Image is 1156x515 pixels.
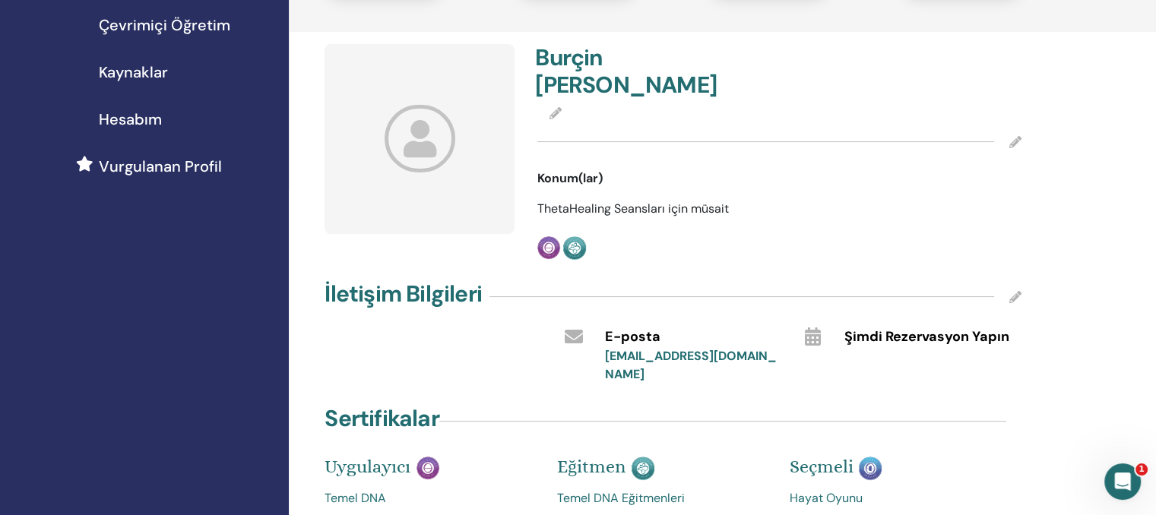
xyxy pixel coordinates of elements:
[325,489,534,507] a: Temel DNA
[557,490,685,506] font: Temel DNA Eğitmenleri
[537,170,603,186] font: Konum(lar)
[844,327,1009,346] font: Şimdi Rezervasyon Yapın
[789,489,999,507] a: Hayat Oyunu
[99,15,230,35] font: Çevrimiçi Öğretim
[325,456,410,477] font: Uygulayıcı
[325,279,482,308] font: İletişim Bilgileri
[535,43,603,72] font: Burçin
[789,456,853,477] font: Seçmeli
[99,109,162,129] font: Hesabım
[604,327,660,346] font: E-posta
[604,348,776,382] a: [EMAIL_ADDRESS][DOMAIN_NAME]
[1139,464,1145,474] font: 1
[99,62,168,82] font: Kaynaklar
[1104,463,1141,500] iframe: Intercom canlı sohbet
[789,490,862,506] font: Hayat Oyunu
[557,489,767,507] a: Temel DNA Eğitmenleri
[535,70,717,100] font: [PERSON_NAME]
[537,201,729,216] font: ThetaHealing Seansları için müsait
[99,156,222,176] font: Vurgulanan Profil
[325,490,386,506] font: Temel DNA
[557,456,626,477] font: Eğitmen
[325,403,439,433] font: Sertifikalar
